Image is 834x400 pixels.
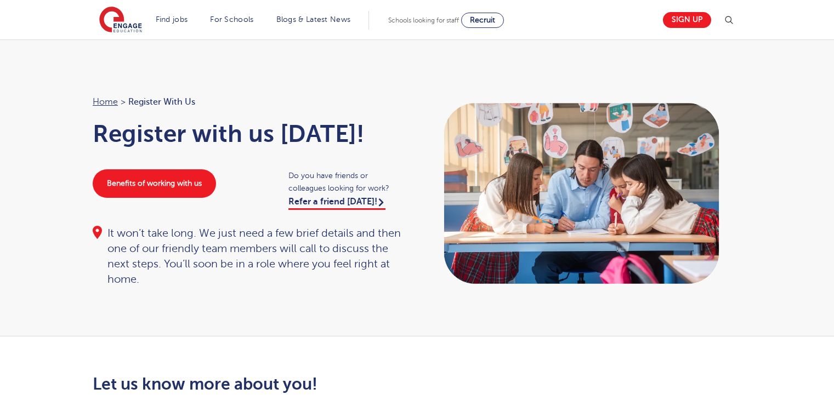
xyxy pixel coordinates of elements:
[156,15,188,24] a: Find jobs
[93,97,118,107] a: Home
[99,7,142,34] img: Engage Education
[388,16,459,24] span: Schools looking for staff
[93,226,406,287] div: It won’t take long. We just need a few brief details and then one of our friendly team members wi...
[128,95,195,109] span: Register with us
[93,169,216,198] a: Benefits of working with us
[93,375,520,393] h2: Let us know more about you!
[93,95,406,109] nav: breadcrumb
[121,97,126,107] span: >
[663,12,711,28] a: Sign up
[276,15,351,24] a: Blogs & Latest News
[461,13,504,28] a: Recruit
[210,15,253,24] a: For Schools
[93,120,406,147] h1: Register with us [DATE]!
[288,197,385,210] a: Refer a friend [DATE]!
[470,16,495,24] span: Recruit
[288,169,406,195] span: Do you have friends or colleagues looking for work?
